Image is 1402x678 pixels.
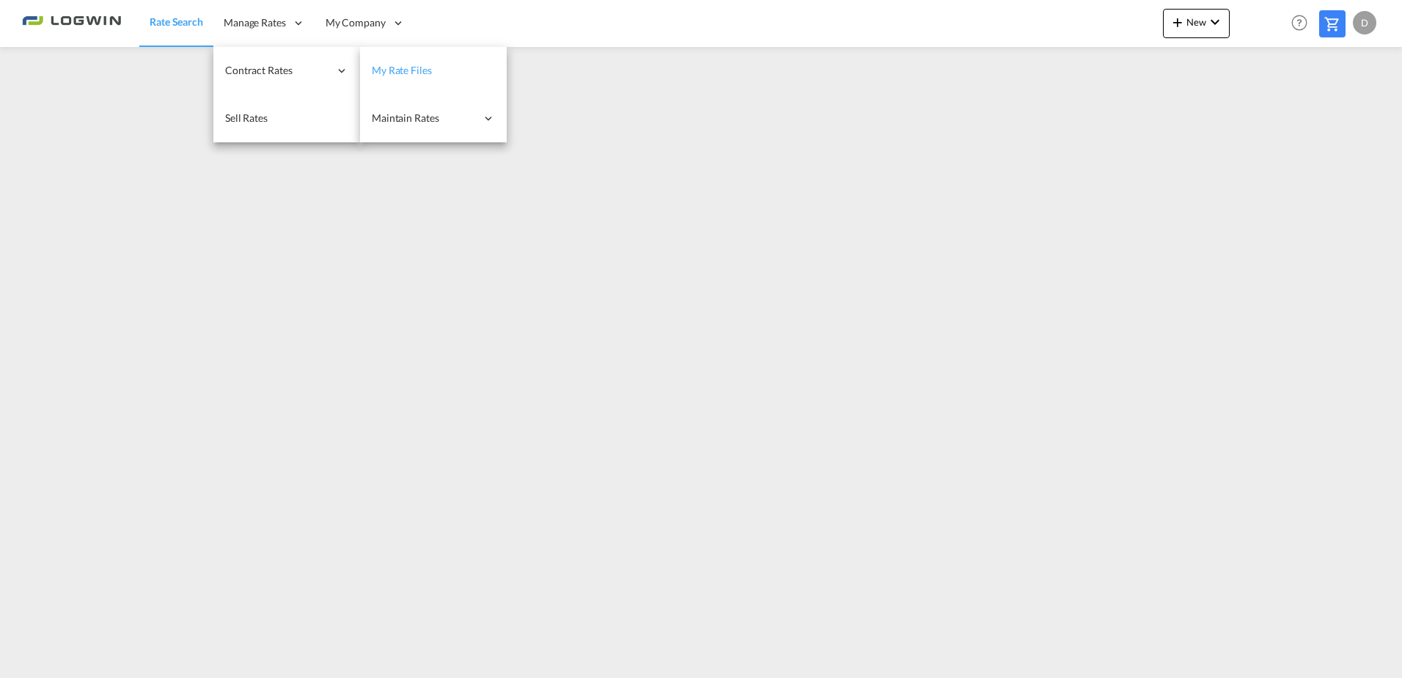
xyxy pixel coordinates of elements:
[1169,16,1224,28] span: New
[1287,10,1312,35] span: Help
[1206,13,1224,31] md-icon: icon-chevron-down
[1353,11,1376,34] div: D
[1169,13,1186,31] md-icon: icon-plus 400-fg
[150,15,203,28] span: Rate Search
[22,7,121,40] img: 2761ae10d95411efa20a1f5e0282d2d7.png
[372,111,476,125] span: Maintain Rates
[1163,9,1230,38] button: icon-plus 400-fgNewicon-chevron-down
[1287,10,1319,37] div: Help
[225,63,329,78] span: Contract Rates
[225,112,268,124] span: Sell Rates
[213,95,360,142] a: Sell Rates
[213,47,360,95] div: Contract Rates
[224,15,286,30] span: Manage Rates
[360,47,507,95] a: My Rate Files
[372,64,432,76] span: My Rate Files
[326,15,386,30] span: My Company
[360,95,507,142] div: Maintain Rates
